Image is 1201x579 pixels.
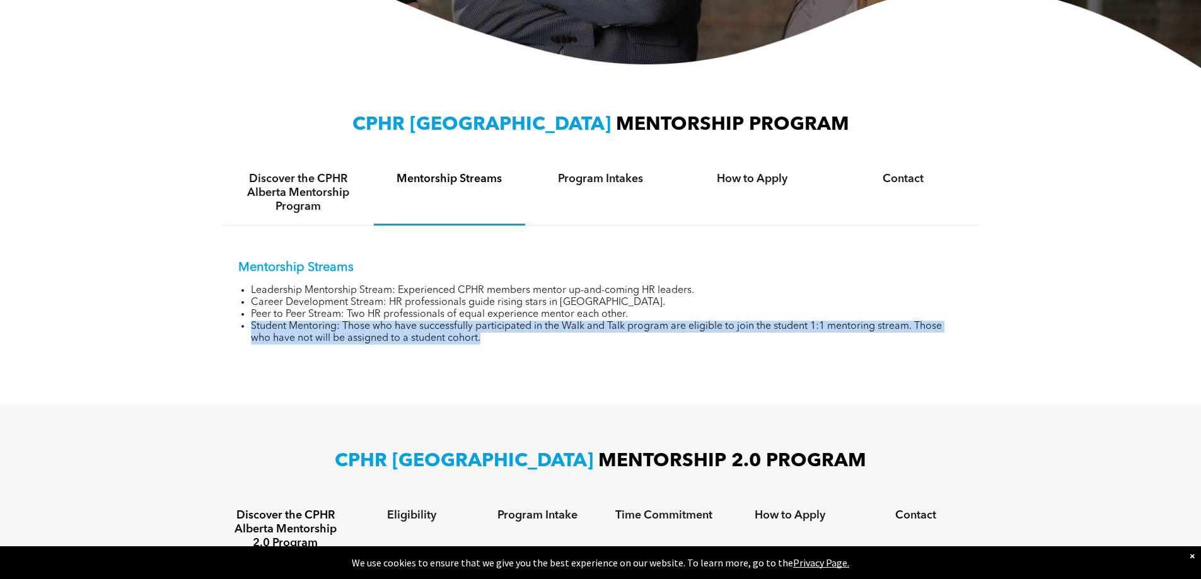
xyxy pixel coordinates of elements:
h4: Discover the CPHR Alberta Mentorship 2.0 Program [234,508,337,550]
span: MENTORSHIP 2.0 PROGRAM [598,452,866,471]
li: Peer to Peer Stream: Two HR professionals of equal experience mentor each other. [251,309,963,321]
h4: How to Apply [688,172,816,186]
li: Career Development Stream: HR professionals guide rising stars in [GEOGRAPHIC_DATA]. [251,297,963,309]
h4: Contact [839,172,968,186]
h4: Time Commitment [612,508,716,522]
li: Leadership Mentorship Stream: Experienced CPHR members mentor up-and-coming HR leaders. [251,285,963,297]
span: MENTORSHIP PROGRAM [616,115,849,134]
li: Student Mentoring: Those who have successfully participated in the Walk and Talk program are elig... [251,321,963,345]
h4: Mentorship Streams [385,172,514,186]
div: Dismiss notification [1190,549,1195,562]
h4: Discover the CPHR Alberta Mentorship Program [234,172,363,214]
h4: Program Intakes [537,172,665,186]
h4: Program Intake [486,508,589,522]
h4: How to Apply [738,508,842,522]
p: Mentorship Streams [238,260,963,275]
h4: Contact [864,508,968,522]
span: CPHR [GEOGRAPHIC_DATA] [352,115,611,134]
h4: Eligibility [360,508,463,522]
a: Privacy Page. [793,556,849,569]
span: CPHR [GEOGRAPHIC_DATA] [335,452,593,471]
